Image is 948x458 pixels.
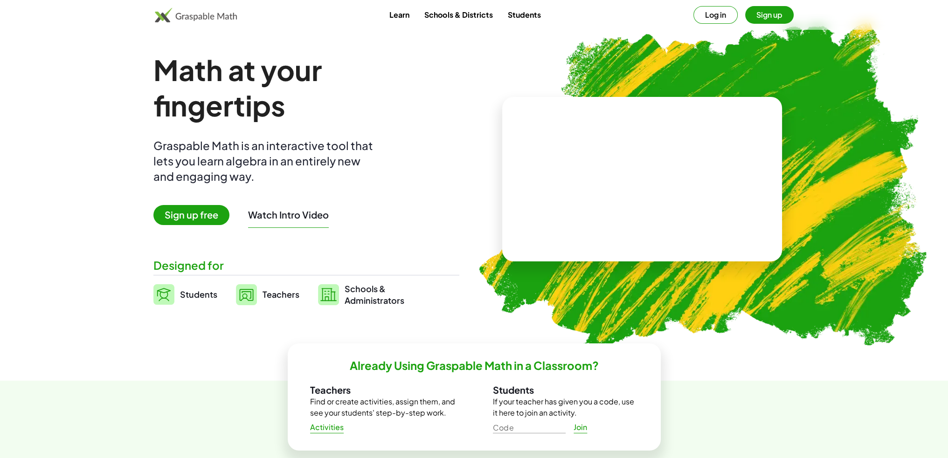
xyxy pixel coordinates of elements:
[693,6,738,24] button: Log in
[248,209,329,221] button: Watch Intro Video
[153,283,217,306] a: Students
[745,6,794,24] button: Sign up
[493,396,638,418] p: If your teacher has given you a code, use it here to join an activity.
[153,138,377,184] div: Graspable Math is an interactive tool that lets you learn algebra in an entirely new and engaging...
[345,283,404,306] span: Schools & Administrators
[153,205,229,225] span: Sign up free
[382,6,417,23] a: Learn
[263,289,299,300] span: Teachers
[574,423,588,432] span: Join
[572,144,712,214] video: What is this? This is dynamic math notation. Dynamic math notation plays a central role in how Gr...
[153,52,450,123] h1: Math at your fingertips
[180,289,217,300] span: Students
[310,423,344,432] span: Activities
[303,419,352,436] a: Activities
[153,284,174,305] img: svg%3e
[318,284,339,305] img: svg%3e
[236,283,299,306] a: Teachers
[310,396,456,418] p: Find or create activities, assign them, and see your students' step-by-step work.
[310,384,456,396] h3: Teachers
[500,6,548,23] a: Students
[493,384,638,396] h3: Students
[318,283,404,306] a: Schools &Administrators
[236,284,257,305] img: svg%3e
[417,6,500,23] a: Schools & Districts
[153,258,459,273] div: Designed for
[566,419,595,436] a: Join
[350,358,599,373] h2: Already Using Graspable Math in a Classroom?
